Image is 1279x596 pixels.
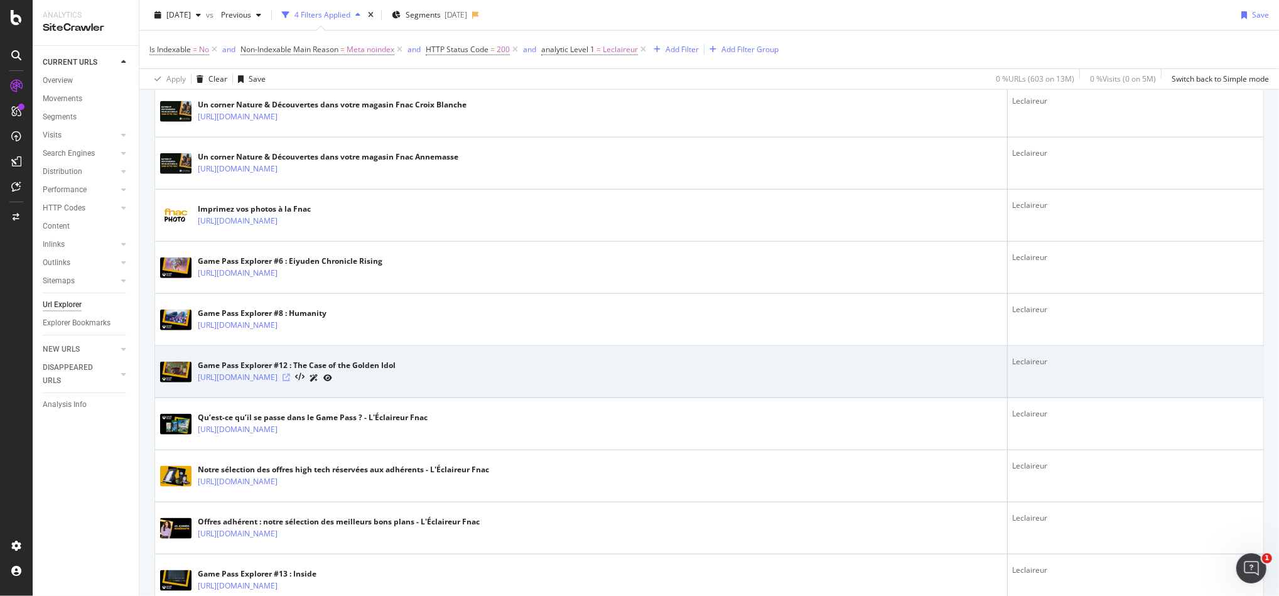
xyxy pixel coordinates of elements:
div: Leclaireur [1013,408,1258,420]
div: Leclaireur [1013,200,1258,211]
span: 1 [1262,553,1272,563]
div: Un corner Nature & Découvertes dans votre magasin Fnac Annemasse [198,151,458,163]
iframe: Intercom live chat [1236,553,1266,583]
a: [URL][DOMAIN_NAME] [198,528,278,540]
div: Offres adhérent : notre sélection des meilleurs bons plans - L'Éclaireur Fnac [198,516,480,528]
button: Apply [149,69,186,89]
div: 0 % URLs ( 603 on 13M ) [996,73,1074,84]
div: Performance [43,183,87,197]
div: Movements [43,92,82,106]
span: HTTP Status Code [426,44,488,55]
div: Inlinks [43,238,65,251]
div: Leclaireur [1013,95,1258,107]
div: Sitemaps [43,274,75,288]
div: Switch back to Simple mode [1172,73,1269,84]
button: [DATE] [149,5,206,25]
span: Non-Indexable Main Reason [240,44,338,55]
button: Switch back to Simple mode [1167,69,1269,89]
span: = [596,44,601,55]
div: CURRENT URLS [43,56,97,69]
a: [URL][DOMAIN_NAME] [198,319,278,332]
a: Movements [43,92,130,106]
a: Overview [43,74,130,87]
span: = [340,44,345,55]
div: Search Engines [43,147,95,160]
div: and [407,44,421,55]
a: NEW URLS [43,343,117,356]
span: No [199,41,209,58]
img: main image [160,414,192,435]
div: Game Pass Explorer #12 : The Case of the Golden Idol [198,360,396,371]
div: Analysis Info [43,398,87,411]
div: Save [1252,9,1269,20]
a: Visit Online Page [283,374,290,381]
span: Meta noindex [347,41,394,58]
button: and [407,43,421,55]
a: AI Url Details [310,371,318,384]
div: Outlinks [43,256,70,269]
div: and [523,44,536,55]
div: Distribution [43,165,82,178]
button: Segments[DATE] [387,5,472,25]
div: Leclaireur [1013,252,1258,263]
div: Content [43,220,70,233]
div: DISAPPEARED URLS [43,361,106,387]
div: 4 Filters Applied [294,9,350,20]
div: Notre sélection des offres high tech réservées aux adhérents - L'Éclaireur Fnac [198,464,489,475]
img: main image [160,205,192,226]
a: [URL][DOMAIN_NAME] [198,267,278,279]
div: Add Filter Group [721,44,779,55]
button: 4 Filters Applied [277,5,365,25]
div: Save [249,73,266,84]
div: Explorer Bookmarks [43,317,111,330]
a: DISAPPEARED URLS [43,361,117,387]
span: 2025 Aug. 1st [166,9,191,20]
div: Game Pass Explorer #8 : Humanity [198,308,332,319]
button: Add Filter Group [704,42,779,57]
span: analytic Level 1 [541,44,595,55]
img: main image [160,518,192,539]
div: Leclaireur [1013,565,1258,576]
img: main image [160,362,192,382]
a: [URL][DOMAIN_NAME] [198,423,278,436]
img: main image [160,466,192,487]
img: main image [160,570,192,591]
a: Url Explorer [43,298,130,312]
div: Leclaireur [1013,148,1258,159]
button: Add Filter [649,42,699,57]
div: Visits [43,129,62,142]
a: [URL][DOMAIN_NAME] [198,215,278,227]
a: [URL][DOMAIN_NAME] [198,475,278,488]
div: Leclaireur [1013,356,1258,367]
img: main image [160,310,192,330]
div: Url Explorer [43,298,82,312]
a: Segments [43,111,130,124]
span: = [490,44,495,55]
div: Overview [43,74,73,87]
span: Previous [216,9,251,20]
span: Leclaireur [603,41,638,58]
a: [URL][DOMAIN_NAME] [198,163,278,175]
button: Previous [216,5,266,25]
div: Qu’est-ce qu’il se passe dans le Game Pass ? - L'Éclaireur Fnac [198,412,428,423]
a: [URL][DOMAIN_NAME] [198,371,278,384]
div: Segments [43,111,77,124]
div: [DATE] [445,9,467,20]
div: Add Filter [666,44,699,55]
a: Distribution [43,165,117,178]
img: main image [160,153,192,174]
button: Save [233,69,266,89]
a: Sitemaps [43,274,117,288]
a: Explorer Bookmarks [43,317,130,330]
a: [URL][DOMAIN_NAME] [198,580,278,592]
button: and [222,43,235,55]
span: Segments [406,9,441,20]
div: 0 % Visits ( 0 on 5M ) [1090,73,1156,84]
a: URL Inspection [323,371,332,384]
div: Clear [208,73,227,84]
div: Un corner Nature & Découvertes dans votre magasin Fnac Croix Blanche [198,99,467,111]
a: Outlinks [43,256,117,269]
a: Visits [43,129,117,142]
img: main image [160,101,192,122]
div: Imprimez vos photos à la Fnac [198,203,332,215]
